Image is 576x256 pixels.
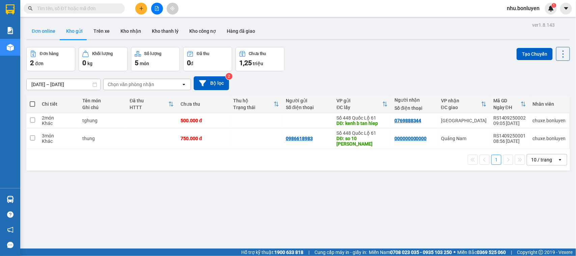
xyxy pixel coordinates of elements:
[187,59,191,67] span: 0
[548,5,554,11] img: icon-new-feature
[79,47,128,71] button: Khối lượng0kg
[533,136,566,141] div: chuxe.bonluyen
[194,76,229,90] button: Bộ lọc
[181,101,226,107] div: Chưa thu
[286,136,313,141] div: 0986618983
[130,105,168,110] div: HTTT
[42,138,76,144] div: Khác
[7,211,13,218] span: question-circle
[553,3,555,8] span: 1
[140,61,149,66] span: món
[42,115,76,121] div: 2 món
[511,249,512,256] span: |
[139,6,144,11] span: plus
[314,249,367,256] span: Cung cấp máy in - giấy in:
[369,249,452,256] span: Miền Nam
[390,250,452,255] strong: 0708 023 035 - 0935 103 250
[493,115,526,121] div: RS1409250002
[6,4,15,15] img: logo-vxr
[337,115,388,121] div: Số 448 Quốc Lộ 61
[155,6,159,11] span: file-add
[441,136,487,141] div: Quảng Nam
[441,98,481,103] div: VP nhận
[221,23,260,39] button: Hàng đã giao
[92,51,113,56] div: Khối lượng
[557,157,563,162] svg: open
[26,47,75,71] button: Đơn hàng2đơn
[333,95,391,113] th: Toggle SortBy
[82,118,123,123] div: tghung
[394,118,421,123] div: 0769888344
[477,250,506,255] strong: 0369 525 060
[241,249,303,256] span: Hỗ trợ kỹ thuật:
[552,3,556,8] sup: 1
[394,97,434,103] div: Người nhận
[181,136,226,141] div: 750.000 đ
[82,98,123,103] div: Tên món
[532,21,555,29] div: ver 1.8.143
[135,59,138,67] span: 5
[337,136,388,147] div: DĐ: so 10 vinh thanh
[183,47,232,71] button: Đã thu0đ
[531,156,552,163] div: 10 / trang
[337,130,388,136] div: Số 448 Quốc Lộ 61
[230,95,282,113] th: Toggle SortBy
[40,51,58,56] div: Đơn hàng
[87,61,92,66] span: kg
[493,98,521,103] div: Mã GD
[253,61,263,66] span: triệu
[28,6,33,11] span: search
[491,155,501,165] button: 1
[26,23,61,39] button: Đơn online
[438,95,490,113] th: Toggle SortBy
[394,105,434,111] div: Số điện thoại
[82,59,86,67] span: 0
[191,61,193,66] span: đ
[239,59,252,67] span: 1,25
[539,250,543,255] span: copyright
[308,249,309,256] span: |
[236,47,284,71] button: Chưa thu1,25 triệu
[7,44,14,51] img: warehouse-icon
[560,3,572,15] button: caret-down
[7,196,14,203] img: warehouse-icon
[42,101,76,107] div: Chi tiết
[181,118,226,123] div: 500.000 đ
[130,98,168,103] div: Đã thu
[61,23,88,39] button: Kho gửi
[233,105,274,110] div: Trạng thái
[82,136,123,141] div: thung
[337,98,382,103] div: VP gửi
[7,227,13,233] span: notification
[37,5,117,12] input: Tìm tên, số ĐT hoặc mã đơn
[88,23,115,39] button: Trên xe
[441,118,487,123] div: [GEOGRAPHIC_DATA]
[441,105,481,110] div: ĐC giao
[501,4,545,12] span: nhu.bonluyen
[167,3,179,15] button: aim
[337,105,382,110] div: ĐC lấy
[517,48,553,60] button: Tạo Chuyến
[197,51,209,56] div: Đã thu
[108,81,154,88] div: Chọn văn phòng nhận
[126,95,177,113] th: Toggle SortBy
[131,47,180,71] button: Số lượng5món
[7,27,14,34] img: solution-icon
[30,59,34,67] span: 2
[249,51,266,56] div: Chưa thu
[457,249,506,256] span: Miền Bắc
[490,95,529,113] th: Toggle SortBy
[42,121,76,126] div: Khác
[286,105,330,110] div: Số điện thoại
[233,98,274,103] div: Thu hộ
[82,105,123,110] div: Ghi chú
[170,6,175,11] span: aim
[274,250,303,255] strong: 1900 633 818
[7,242,13,248] span: message
[394,136,427,141] div: 000000000000
[181,82,187,87] svg: open
[493,138,526,144] div: 08:56 [DATE]
[286,98,330,103] div: Người gửi
[226,73,232,80] sup: 2
[533,118,566,123] div: chuxe.bonluyen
